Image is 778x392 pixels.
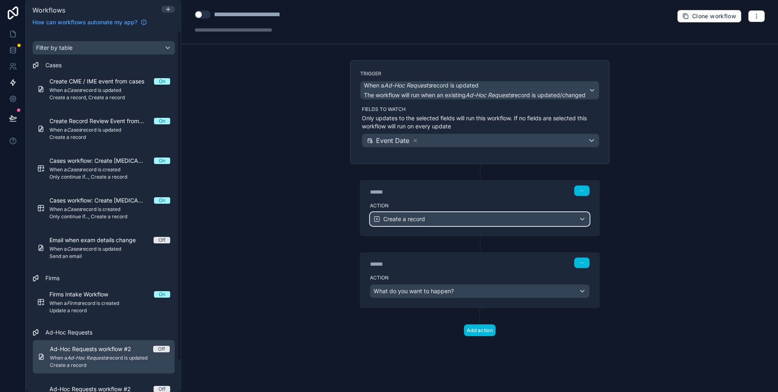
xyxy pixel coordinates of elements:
span: Create a record [383,215,425,223]
button: Clone workflow [677,10,742,23]
span: When a record is updated [364,81,479,89]
p: Only updates to the selected fields will run this workflow. If no fields are selected this workfl... [362,114,599,130]
em: Ad-Hoc Requests [384,82,431,89]
label: Fields to watch [362,106,599,113]
span: Clone workflow [692,13,736,20]
button: What do you want to happen? [370,284,590,298]
a: How can workflows automate my app? [29,18,150,26]
label: Action [370,275,590,281]
em: Ad-Hoc Requests [466,92,513,98]
span: Event Date [376,136,409,145]
span: What do you want to happen? [374,288,454,294]
label: Trigger [360,70,599,77]
span: Workflows [32,6,65,14]
button: When aAd-Hoc Requestsrecord is updatedThe workflow will run when an existingAd-Hoc Requestsrecord... [360,81,599,100]
span: The workflow will run when an existing record is updated/changed [364,92,586,98]
button: Event Date [362,134,599,147]
label: Action [370,202,590,209]
button: Add action [464,324,496,336]
button: Create a record [370,212,590,226]
span: How can workflows automate my app? [32,18,137,26]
